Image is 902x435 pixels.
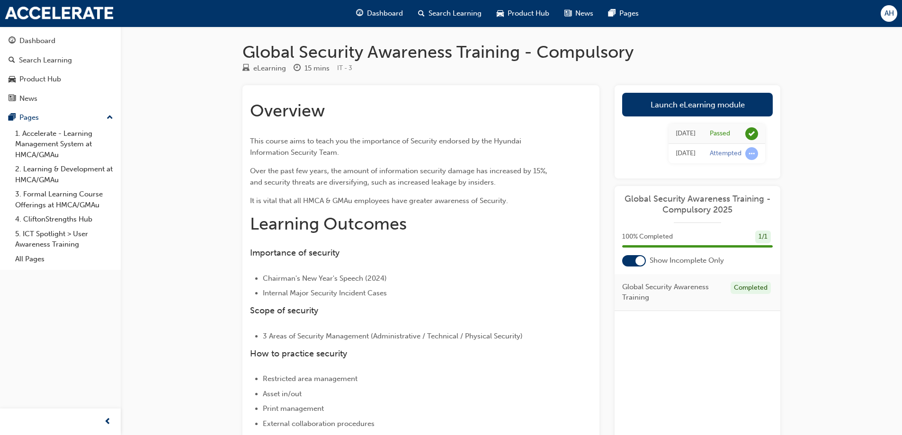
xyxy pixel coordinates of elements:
[250,137,523,157] span: This course aims to teach you the importance of Security endorsed by the Hyundai Information Secu...
[242,62,286,74] div: Type
[11,227,117,252] a: 5. ICT Spotlight > User Awareness Training
[411,4,489,23] a: search-iconSearch Learning
[263,274,387,283] span: Chairman's New Year's Speech (2024)
[107,112,113,124] span: up-icon
[622,282,723,303] span: Global Security Awareness Training
[622,93,773,116] a: Launch eLearning module
[253,63,286,74] div: eLearning
[19,36,55,46] div: Dashboard
[676,128,696,139] div: Wed Aug 20 2025 10:20:52 GMT+1000 (Australian Eastern Standard Time)
[4,32,117,50] a: Dashboard
[710,129,730,138] div: Passed
[294,62,330,74] div: Duration
[250,196,508,205] span: It is vital that all HMCA & GMAu employees have greater awareness of Security.
[19,93,37,104] div: News
[348,4,411,23] a: guage-iconDashboard
[4,109,117,126] button: Pages
[881,5,897,22] button: AH
[650,255,724,266] span: Show Incomplete Only
[263,332,523,340] span: 3 Areas of Security Management (Administrative / Technical / Physical Security)
[5,7,114,20] img: accelerate-hmca
[367,8,403,19] span: Dashboard
[755,231,771,243] div: 1 / 1
[356,8,363,19] span: guage-icon
[11,126,117,162] a: 1. Accelerate - Learning Management System at HMCA/GMAu
[263,374,357,383] span: Restricted area management
[250,100,325,121] span: Overview
[575,8,593,19] span: News
[557,4,601,23] a: news-iconNews
[9,95,16,103] span: news-icon
[250,167,549,186] span: Over the past few years, the amount of information security damage has increased by 15%, and secu...
[418,8,425,19] span: search-icon
[564,8,572,19] span: news-icon
[676,148,696,159] div: Wed Aug 20 2025 10:07:49 GMT+1000 (Australian Eastern Standard Time)
[4,52,117,69] a: Search Learning
[745,127,758,140] span: learningRecordVerb_PASS-icon
[19,74,61,85] div: Product Hub
[19,55,72,66] div: Search Learning
[731,282,771,294] div: Completed
[263,390,302,398] span: Asset in/out
[622,231,673,242] span: 100 % Completed
[608,8,616,19] span: pages-icon
[263,289,387,297] span: Internal Major Security Incident Cases
[4,71,117,88] a: Product Hub
[9,114,16,122] span: pages-icon
[11,187,117,212] a: 3. Formal Learning Course Offerings at HMCA/GMAu
[9,75,16,84] span: car-icon
[11,162,117,187] a: 2. Learning & Development at HMCA/GMAu
[4,90,117,107] a: News
[104,416,111,428] span: prev-icon
[242,64,250,73] span: learningResourceType_ELEARNING-icon
[11,252,117,266] a: All Pages
[242,42,780,62] h1: Global Security Awareness Training - Compulsory
[622,194,773,215] a: Global Security Awareness Training - Compulsory 2025
[304,63,330,74] div: 15 mins
[4,30,117,109] button: DashboardSearch LearningProduct HubNews
[250,305,318,316] span: Scope of security
[9,37,16,45] span: guage-icon
[11,212,117,227] a: 4. CliftonStrengths Hub
[263,404,324,413] span: Print management
[250,248,339,258] span: Importance of security
[884,8,894,19] span: AH
[601,4,646,23] a: pages-iconPages
[19,112,39,123] div: Pages
[250,213,407,234] span: Learning Outcomes
[508,8,549,19] span: Product Hub
[710,149,741,158] div: Attempted
[263,419,375,428] span: External collaboration procedures
[429,8,482,19] span: Search Learning
[250,348,347,359] span: How to practice security
[294,64,301,73] span: clock-icon
[9,56,15,65] span: search-icon
[745,147,758,160] span: learningRecordVerb_ATTEMPT-icon
[497,8,504,19] span: car-icon
[337,64,352,72] span: Learning resource code
[489,4,557,23] a: car-iconProduct Hub
[619,8,639,19] span: Pages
